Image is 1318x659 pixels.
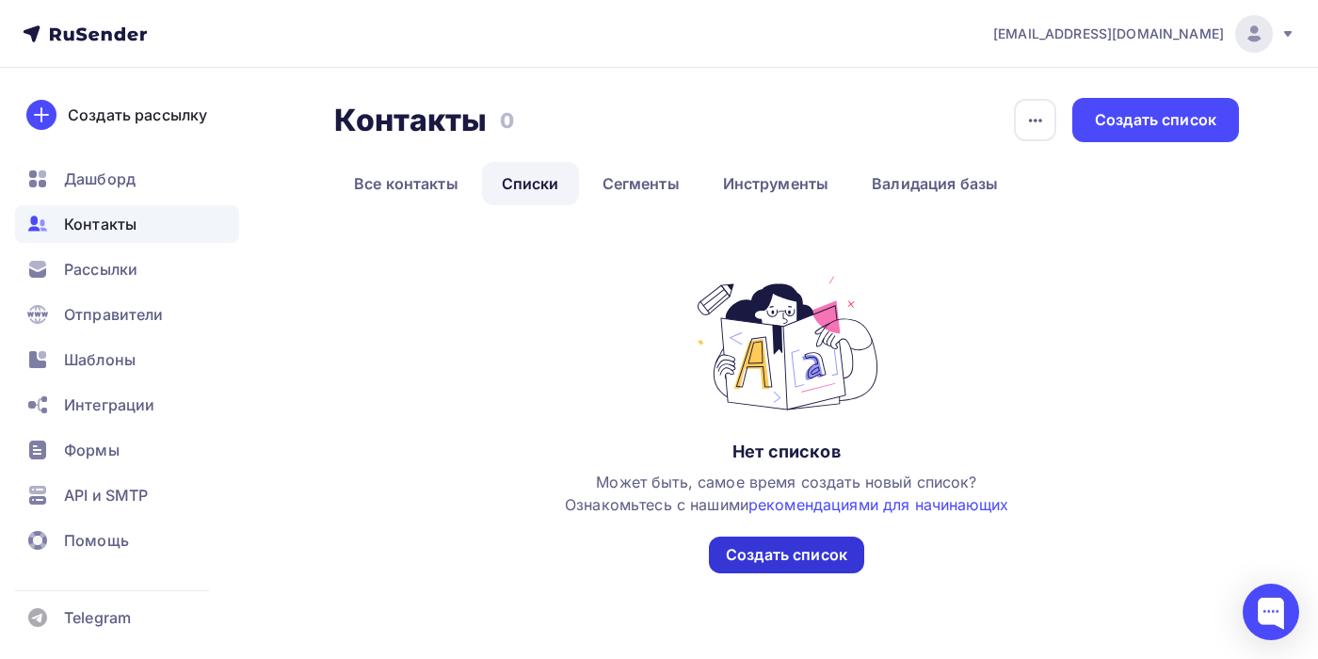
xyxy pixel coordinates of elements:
[15,296,239,333] a: Отправители
[482,162,579,205] a: Списки
[703,162,849,205] a: Инструменты
[15,431,239,469] a: Формы
[64,484,148,506] span: API и SMTP
[852,162,1018,205] a: Валидация базы
[64,213,137,235] span: Контакты
[64,606,131,629] span: Telegram
[334,162,478,205] a: Все контакты
[565,473,1008,514] span: Может быть, самое время создать новый список? Ознакомьтесь с нашими
[15,205,239,243] a: Контакты
[993,15,1295,53] a: [EMAIL_ADDRESS][DOMAIN_NAME]
[334,102,487,139] h2: Контакты
[15,160,239,198] a: Дашборд
[15,341,239,378] a: Шаблоны
[15,250,239,288] a: Рассылки
[500,107,514,134] h3: 0
[993,24,1224,43] span: [EMAIL_ADDRESS][DOMAIN_NAME]
[64,439,120,461] span: Формы
[732,441,841,463] div: Нет списков
[726,544,847,566] div: Создать список
[748,495,1008,514] a: рекомендациями для начинающих
[64,348,136,371] span: Шаблоны
[64,258,137,281] span: Рассылки
[583,162,699,205] a: Сегменты
[1095,109,1216,131] div: Создать список
[64,394,154,416] span: Интеграции
[68,104,207,126] div: Создать рассылку
[64,529,129,552] span: Помощь
[64,303,164,326] span: Отправители
[64,168,136,190] span: Дашборд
